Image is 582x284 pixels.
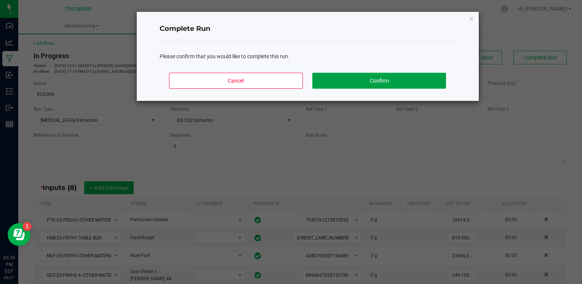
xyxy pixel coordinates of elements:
[169,73,302,89] button: Cancel
[160,53,456,61] div: Please confirm that you would like to complete this run.
[8,223,30,246] iframe: Resource center
[312,73,446,89] button: Confirm
[22,222,32,231] iframe: Resource center unread badge
[160,24,456,34] h4: Complete Run
[469,14,474,23] button: Close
